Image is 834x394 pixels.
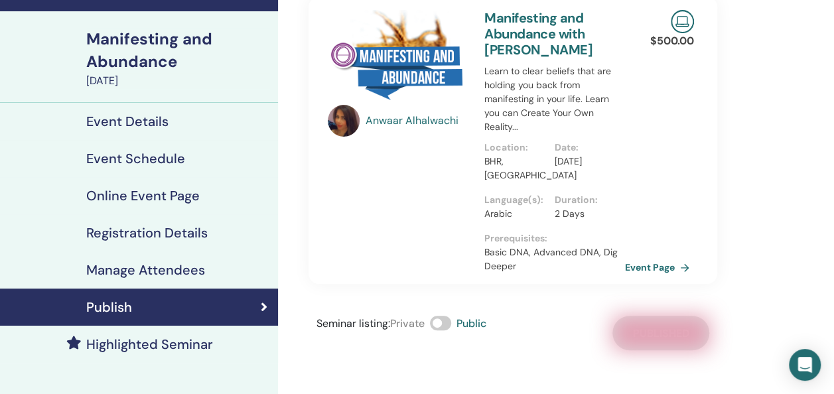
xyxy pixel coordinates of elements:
[86,225,208,241] h4: Registration Details
[555,193,617,207] p: Duration :
[484,207,547,221] p: Arabic
[86,188,200,204] h4: Online Event Page
[555,207,617,221] p: 2 Days
[650,33,694,49] p: $ 500.00
[86,262,205,278] h4: Manage Attendees
[555,155,617,168] p: [DATE]
[484,9,592,58] a: Manifesting and Abundance with [PERSON_NAME]
[671,10,694,33] img: Live Online Seminar
[484,64,625,134] p: Learn to clear beliefs that are holding you back from manifesting in your life. Learn you can Cre...
[328,105,360,137] img: default.jpg
[86,28,270,73] div: Manifesting and Abundance
[390,316,425,330] span: Private
[789,349,821,381] div: Open Intercom Messenger
[78,28,278,89] a: Manifesting and Abundance[DATE]
[625,257,695,277] a: Event Page
[484,193,547,207] p: Language(s) :
[366,113,471,129] a: Anwaar Alhalwachi
[484,141,547,155] p: Location :
[328,10,468,109] img: Manifesting and Abundance
[555,141,617,155] p: Date :
[484,231,625,245] p: Prerequisites :
[456,316,486,330] span: Public
[86,336,213,352] h4: Highlighted Seminar
[484,245,625,273] p: Basic DNA, Advanced DNA, Dig Deeper
[86,151,185,166] h4: Event Schedule
[86,299,132,315] h4: Publish
[484,155,547,182] p: BHR, [GEOGRAPHIC_DATA]
[86,73,270,89] div: [DATE]
[86,113,169,129] h4: Event Details
[316,316,390,330] span: Seminar listing :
